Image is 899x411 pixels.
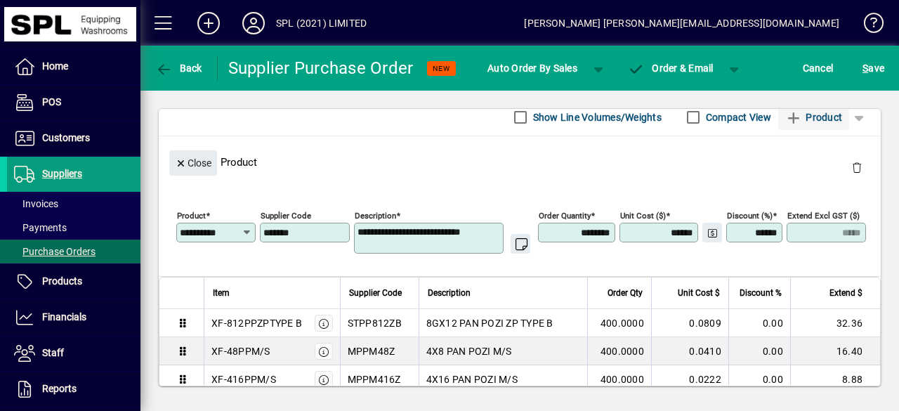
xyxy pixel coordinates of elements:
[524,12,839,34] div: [PERSON_NAME] [PERSON_NAME][EMAIL_ADDRESS][DOMAIN_NAME]
[177,211,206,221] mat-label: Product
[211,316,302,330] div: XF-812PPZPTYPE B
[14,222,67,233] span: Payments
[651,365,728,393] td: 0.0222
[530,110,662,124] label: Show Line Volumes/Weights
[42,311,86,322] span: Financials
[703,110,771,124] label: Compact View
[778,105,849,130] button: Product
[7,264,140,299] a: Products
[340,337,419,365] td: MPPM48Z
[42,132,90,143] span: Customers
[340,309,419,337] td: STPP812ZB
[728,337,790,365] td: 0.00
[186,11,231,36] button: Add
[14,246,96,257] span: Purchase Orders
[276,12,367,34] div: SPL (2021) LIMITED
[727,211,773,221] mat-label: Discount (%)
[587,309,651,337] td: 400.0000
[155,63,202,74] span: Back
[840,161,874,174] app-page-header-button: Delete
[790,365,880,393] td: 8.88
[829,285,862,301] span: Extend $
[42,60,68,72] span: Home
[740,285,782,301] span: Discount %
[355,211,396,221] mat-label: Description
[539,211,591,221] mat-label: Order Quantity
[480,56,584,81] button: Auto Order By Sales
[231,11,276,36] button: Profile
[42,96,61,107] span: POS
[140,56,218,81] app-page-header-button: Back
[651,309,728,337] td: 0.0809
[862,63,868,74] span: S
[628,63,714,74] span: Order & Email
[426,316,553,330] span: 8GX12 PAN POZI ZP TYPE B
[702,223,722,242] button: Change Price Levels
[159,136,881,188] div: Product
[678,285,720,301] span: Unit Cost $
[7,372,140,407] a: Reports
[799,56,837,81] button: Cancel
[803,57,834,79] span: Cancel
[587,337,651,365] td: 400.0000
[728,365,790,393] td: 0.00
[152,56,206,81] button: Back
[621,56,721,81] button: Order & Email
[728,309,790,337] td: 0.00
[7,336,140,371] a: Staff
[840,150,874,184] button: Delete
[426,372,518,386] span: 4X16 PAN POZI M/S
[859,56,888,81] button: Save
[790,337,880,365] td: 16.40
[175,152,211,175] span: Close
[426,344,512,358] span: 4X8 PAN POZI M/S
[7,240,140,263] a: Purchase Orders
[213,285,230,301] span: Item
[433,64,450,73] span: NEW
[7,85,140,120] a: POS
[42,275,82,287] span: Products
[587,365,651,393] td: 400.0000
[261,211,311,221] mat-label: Supplier Code
[340,365,419,393] td: MPPM416Z
[211,344,270,358] div: XF-48PPM/S
[7,216,140,240] a: Payments
[7,192,140,216] a: Invoices
[228,57,414,79] div: Supplier Purchase Order
[428,285,471,301] span: Description
[785,106,842,129] span: Product
[7,49,140,84] a: Home
[42,168,82,179] span: Suppliers
[862,57,884,79] span: ave
[487,57,577,79] span: Auto Order By Sales
[790,309,880,337] td: 32.36
[7,300,140,335] a: Financials
[166,156,221,169] app-page-header-button: Close
[853,3,881,48] a: Knowledge Base
[349,285,402,301] span: Supplier Code
[42,347,64,358] span: Staff
[651,337,728,365] td: 0.0410
[14,198,58,209] span: Invoices
[211,372,276,386] div: XF-416PPM/S
[620,211,666,221] mat-label: Unit Cost ($)
[7,121,140,156] a: Customers
[608,285,643,301] span: Order Qty
[169,150,217,176] button: Close
[42,383,77,394] span: Reports
[787,211,860,221] mat-label: Extend excl GST ($)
